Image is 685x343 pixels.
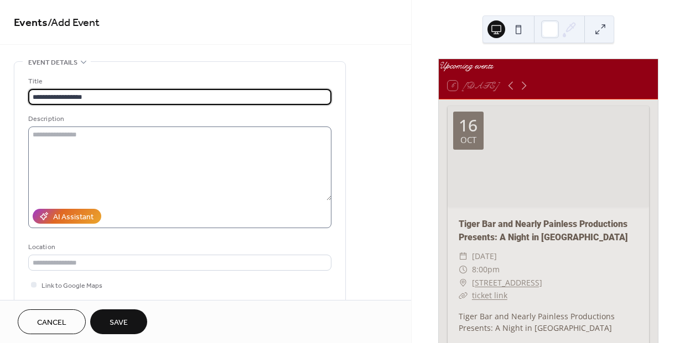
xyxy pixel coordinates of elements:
[439,59,658,72] div: Upcoming events
[459,219,628,242] a: Tiger Bar and Nearly Painless Productions Presents: A Night in [GEOGRAPHIC_DATA]
[472,263,500,276] span: 8:00pm
[472,276,542,289] a: [STREET_ADDRESS]
[28,241,329,253] div: Location
[459,263,468,276] div: ​
[33,209,101,224] button: AI Assistant
[18,309,86,334] button: Cancel
[459,289,468,302] div: ​
[460,136,476,144] div: Oct
[472,250,497,263] span: [DATE]
[28,57,77,68] span: Event details
[110,317,128,329] span: Save
[37,317,66,329] span: Cancel
[28,113,329,125] div: Description
[48,12,100,34] span: / Add Event
[459,276,468,289] div: ​
[14,12,48,34] a: Events
[459,250,468,263] div: ​
[90,309,147,334] button: Save
[53,212,94,223] div: AI Assistant
[28,76,329,87] div: Title
[472,290,507,300] a: ticket link
[459,117,478,134] div: 16
[41,280,102,292] span: Link to Google Maps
